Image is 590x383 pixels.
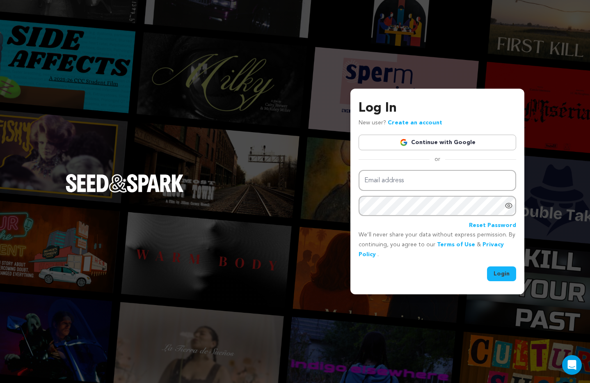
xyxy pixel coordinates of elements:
h3: Log In [359,99,516,118]
a: Seed&Spark Homepage [66,174,184,209]
p: We’ll never share your data without express permission. By continuing, you agree to our & . [359,230,516,259]
input: Email address [359,170,516,191]
img: Google logo [400,138,408,147]
a: Continue with Google [359,135,516,150]
p: New user? [359,118,442,128]
a: Reset Password [469,221,516,231]
div: Open Intercom Messenger [562,355,582,375]
a: Show password as plain text. Warning: this will display your password on the screen. [505,202,513,210]
button: Login [487,266,516,281]
span: or [430,155,445,163]
a: Create an account [388,120,442,126]
a: Privacy Policy [359,242,504,257]
a: Terms of Use [437,242,475,248]
img: Seed&Spark Logo [66,174,184,192]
